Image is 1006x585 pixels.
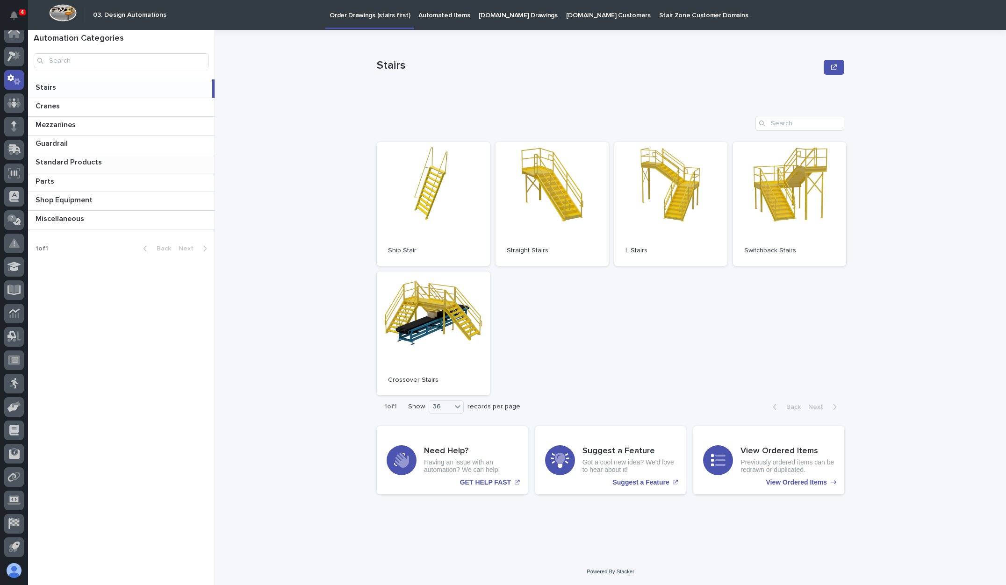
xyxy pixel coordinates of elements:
[175,244,215,253] button: Next
[460,478,511,486] p: GET HELP FAST
[377,142,490,266] a: Ship Stair
[377,426,528,494] a: GET HELP FAST
[507,247,597,255] p: Straight Stairs
[28,192,215,211] a: Shop EquipmentShop Equipment
[179,245,199,252] span: Next
[377,271,490,395] a: Crossover Stairs
[21,9,24,15] p: 4
[535,426,686,494] a: Suggest a Feature
[377,395,404,418] p: 1 of 1
[765,403,805,411] button: Back
[625,247,716,255] p: L Stairs
[377,59,820,72] p: Stairs
[36,175,56,186] p: Parts
[36,137,70,148] p: Guardrail
[12,11,24,26] div: Notifications4
[151,245,171,252] span: Back
[28,211,215,229] a: MiscellaneousMiscellaneous
[582,458,676,474] p: Got a cool new idea? We'd love to hear about it!
[49,4,77,21] img: Workspace Logo
[36,81,58,92] p: Stairs
[740,458,834,474] p: Previously ordered items can be redrawn or duplicated.
[4,6,24,25] button: Notifications
[781,404,801,410] span: Back
[582,446,676,457] h3: Suggest a Feature
[693,426,844,494] a: View Ordered Items
[36,194,94,205] p: Shop Equipment
[28,154,215,173] a: Standard ProductsStandard Products
[28,117,215,136] a: MezzaninesMezzanines
[587,569,634,574] a: Powered By Stacker
[136,244,175,253] button: Back
[744,247,835,255] p: Switchback Stairs
[28,98,215,117] a: CranesCranes
[388,376,479,384] p: Crossover Stairs
[612,478,669,486] p: Suggest a Feature
[496,142,609,266] a: Straight Stairs
[614,142,727,266] a: L Stairs
[733,142,846,266] a: Switchback Stairs
[740,446,834,457] h3: View Ordered Items
[805,403,844,411] button: Next
[34,53,209,68] input: Search
[424,446,518,457] h3: Need Help?
[424,458,518,474] p: Having an issue with an automation? We can help!
[28,79,215,98] a: StairsStairs
[429,402,452,412] div: 36
[808,404,829,410] span: Next
[467,403,520,411] p: records per page
[28,237,56,260] p: 1 of 1
[408,403,425,411] p: Show
[36,213,86,223] p: Miscellaneous
[28,173,215,192] a: PartsParts
[93,11,166,19] h2: 03. Design Automations
[755,116,844,131] input: Search
[28,136,215,154] a: GuardrailGuardrail
[34,34,209,44] h1: Automation Categories
[36,156,104,167] p: Standard Products
[766,478,827,486] p: View Ordered Items
[4,561,24,580] button: users-avatar
[388,247,479,255] p: Ship Stair
[36,100,62,111] p: Cranes
[36,119,78,129] p: Mezzanines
